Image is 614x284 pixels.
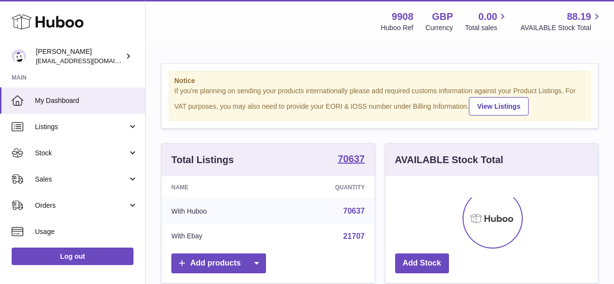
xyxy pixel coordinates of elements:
[465,23,508,33] span: Total sales
[171,253,266,273] a: Add products
[162,199,274,224] td: With Huboo
[338,154,365,166] a: 70637
[36,57,143,65] span: [EMAIL_ADDRESS][DOMAIN_NAME]
[395,153,503,167] h3: AVAILABLE Stock Total
[12,248,133,265] a: Log out
[36,47,123,66] div: [PERSON_NAME]
[479,10,498,23] span: 0.00
[162,176,274,199] th: Name
[520,10,602,33] a: 88.19 AVAILABLE Stock Total
[392,10,414,23] strong: 9908
[174,76,585,85] strong: Notice
[35,175,128,184] span: Sales
[465,10,508,33] a: 0.00 Total sales
[395,253,449,273] a: Add Stock
[35,149,128,158] span: Stock
[35,96,138,105] span: My Dashboard
[162,224,274,249] td: With Ebay
[469,97,529,116] a: View Listings
[338,154,365,164] strong: 70637
[12,49,26,64] img: internalAdmin-9908@internal.huboo.com
[174,86,585,116] div: If you're planning on sending your products internationally please add required customs informati...
[426,23,453,33] div: Currency
[35,227,138,236] span: Usage
[567,10,591,23] span: 88.19
[520,23,602,33] span: AVAILABLE Stock Total
[274,176,374,199] th: Quantity
[381,23,414,33] div: Huboo Ref
[35,201,128,210] span: Orders
[432,10,453,23] strong: GBP
[343,232,365,240] a: 21707
[343,207,365,215] a: 70637
[35,122,128,132] span: Listings
[171,153,234,167] h3: Total Listings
